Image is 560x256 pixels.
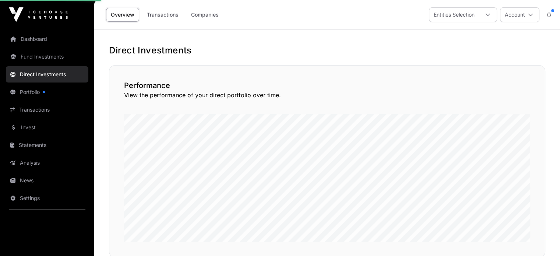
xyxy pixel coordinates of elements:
a: Transactions [142,8,183,22]
h2: Performance [124,80,530,91]
a: Invest [6,119,88,136]
a: Analysis [6,155,88,171]
a: Dashboard [6,31,88,47]
button: Account [500,7,539,22]
a: Portfolio [6,84,88,100]
a: Direct Investments [6,66,88,83]
a: Companies [186,8,223,22]
a: Transactions [6,102,88,118]
a: Fund Investments [6,49,88,65]
a: Settings [6,190,88,206]
img: Icehouse Ventures Logo [9,7,68,22]
div: Entities Selection [429,8,479,22]
a: News [6,172,88,189]
h1: Direct Investments [109,45,545,56]
p: View the performance of your direct portfolio over time. [124,91,530,99]
a: Statements [6,137,88,153]
a: Overview [106,8,139,22]
iframe: Chat Widget [523,221,560,256]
